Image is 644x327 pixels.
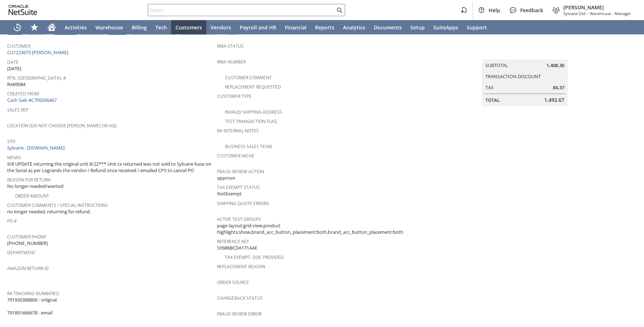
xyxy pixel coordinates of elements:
span: 1,408.30 [546,62,564,69]
a: CU1223675 [PERSON_NAME] [7,49,70,56]
a: Activities [60,20,91,34]
span: Warehouse - Manager [590,11,631,16]
a: Business Sales Team [225,143,272,150]
a: Customers [171,20,206,34]
a: Documents [370,20,406,34]
a: Sylvane - [DOMAIN_NAME] [7,144,66,151]
a: Setup [406,20,429,34]
a: RA Tracking Number(s) [7,290,59,297]
input: Search [148,6,335,14]
a: Customer Phone [7,234,46,240]
a: Fraud Review Error [217,311,262,317]
a: Invalid Shipping Address [225,109,282,115]
a: Created From [7,91,39,97]
a: Tech [151,20,171,34]
span: Customers [175,24,202,31]
span: approve [217,175,235,181]
a: Tax Exempt Status [217,184,260,190]
span: Tech [155,24,167,31]
a: Reason For Return [7,177,51,183]
a: Warehouse [91,20,127,34]
a: Customer Comment [225,75,272,81]
span: page layout:grid view,product highlights:show,brand_acc_button_placement:both,brand_acc_button_pl... [217,222,423,236]
span: 84.37 [553,84,564,91]
a: Location (Do Not Choose [PERSON_NAME] or HQ) [7,123,117,129]
span: NotExempt [217,190,242,197]
a: Active Test Groups [217,216,261,222]
span: [PHONE_NUMBER] [7,240,48,247]
span: 1,492.67 [544,96,564,104]
a: Financial [281,20,311,34]
a: Replacement reason [217,264,265,270]
a: SuiteApps [429,20,462,34]
a: Tax [485,84,494,91]
a: Billing [127,20,151,34]
svg: Recent Records [13,23,22,32]
span: SY686BCDA171AAE [217,245,257,251]
a: Subtotal [485,62,508,68]
a: Total [485,97,500,103]
span: Sylvane Old [563,11,586,16]
a: Chargeback Status [217,295,263,301]
span: Setup [410,24,425,31]
a: Fraud Review Action [217,169,264,175]
a: Reference Key [217,238,249,245]
span: [DATE] [7,65,21,72]
a: Reports [311,20,339,34]
span: Reports [315,24,334,31]
a: Tax Exempt. Doc Provided [225,254,284,260]
a: Customer [7,43,30,49]
a: Site [7,138,16,144]
span: 791930388800 - oriignal 791891466678 - email [7,297,57,316]
span: [PERSON_NAME] [563,4,631,11]
span: Vendors [211,24,231,31]
a: Shipping Quote Errors [217,200,269,207]
a: Home [43,20,60,34]
span: Activities [65,24,87,31]
span: Payroll and HR [240,24,276,31]
svg: Home [47,23,56,32]
a: Payroll and HR [235,20,281,34]
span: Support [467,24,487,31]
a: Rtn. [GEOGRAPHIC_DATA]. # [7,75,66,81]
span: Financial [285,24,306,31]
a: Analytics [339,20,370,34]
a: Order Amount [15,193,49,199]
a: Memo [7,155,21,161]
a: Order Source [217,279,249,285]
svg: Search [335,6,344,14]
a: RA Internal Notes [217,128,259,134]
span: Analytics [343,24,365,31]
span: Documents [374,24,402,31]
a: Test Transaction Flag [225,118,277,124]
span: No longer needed/wanted [7,183,64,190]
a: Vendors [206,20,235,34]
a: Sales Rep [7,107,28,113]
svg: logo [9,5,37,15]
a: Customer Type [217,93,252,99]
a: RMA Status [217,43,244,49]
span: Billing [132,24,147,31]
a: Replacement Requested [225,84,281,90]
div: Shortcuts [26,20,43,34]
a: Date [7,59,18,65]
a: RMA Number [217,59,246,65]
a: Recent Records [9,20,26,34]
span: - [587,11,588,16]
span: SuiteApps [433,24,458,31]
a: Customer Niche [217,153,254,159]
a: Amazon Return ID [7,265,49,271]
a: Support [462,20,491,34]
svg: Shortcuts [30,23,39,32]
span: no longer needed, returning for refund. [7,208,91,215]
span: Warehouse [95,24,123,31]
a: Cash Sale #C709266467 [7,97,57,103]
caption: Summary [482,48,568,60]
span: Help [489,7,500,14]
span: Feedback [520,7,543,14]
a: PO # [7,218,17,224]
span: 9/8 UPDATE returning the original unit 8/22*** Unit cx returned was not sold to Sylvane base on t... [7,161,213,174]
a: Department [7,250,36,256]
a: Customer Comments / Special Instructions [7,202,108,208]
span: RA89084 [7,81,25,88]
